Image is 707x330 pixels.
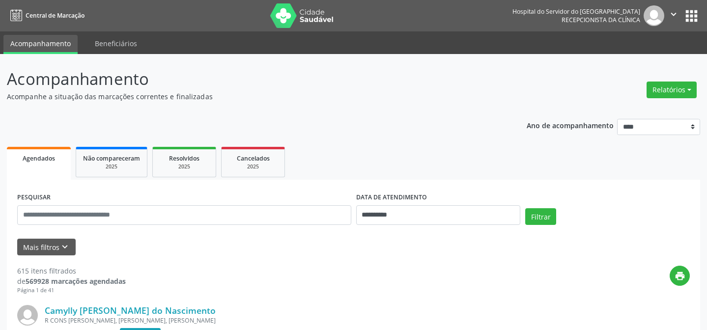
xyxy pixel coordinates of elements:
[647,82,697,98] button: Relatórios
[17,239,76,256] button: Mais filtroskeyboard_arrow_down
[562,16,640,24] span: Recepcionista da clínica
[17,286,126,295] div: Página 1 de 41
[664,5,683,26] button: 
[668,9,679,20] i: 
[644,5,664,26] img: img
[17,276,126,286] div: de
[17,305,38,326] img: img
[675,271,685,281] i: print
[670,266,690,286] button: print
[23,154,55,163] span: Agendados
[169,154,199,163] span: Resolvidos
[356,190,427,205] label: DATA DE ATENDIMENTO
[7,67,492,91] p: Acompanhamento
[83,163,140,170] div: 2025
[17,190,51,205] label: PESQUISAR
[3,35,78,54] a: Acompanhamento
[17,266,126,276] div: 615 itens filtrados
[7,7,85,24] a: Central de Marcação
[7,91,492,102] p: Acompanhe a situação das marcações correntes e finalizadas
[512,7,640,16] div: Hospital do Servidor do [GEOGRAPHIC_DATA]
[525,208,556,225] button: Filtrar
[237,154,270,163] span: Cancelados
[45,316,542,325] div: R CONS [PERSON_NAME], [PERSON_NAME], [PERSON_NAME]
[26,276,126,286] strong: 569928 marcações agendadas
[59,242,70,252] i: keyboard_arrow_down
[45,305,216,316] a: Camylly [PERSON_NAME] do Nascimento
[683,7,700,25] button: apps
[83,154,140,163] span: Não compareceram
[160,163,209,170] div: 2025
[88,35,144,52] a: Beneficiários
[527,119,614,131] p: Ano de acompanhamento
[26,11,85,20] span: Central de Marcação
[228,163,278,170] div: 2025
